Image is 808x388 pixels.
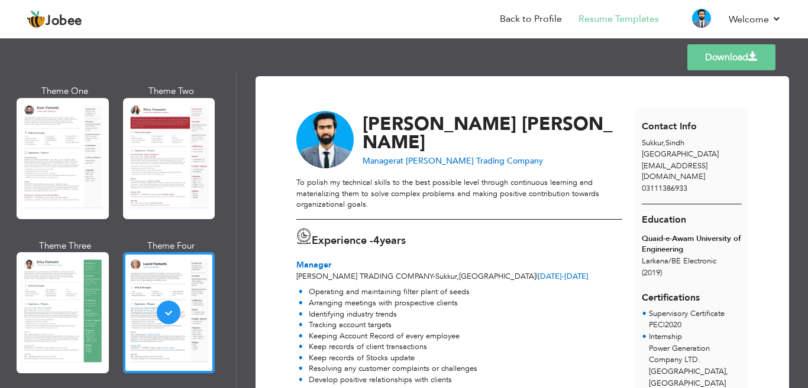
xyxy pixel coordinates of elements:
[27,10,46,29] img: jobee.io
[19,85,111,97] div: Theme One
[19,240,111,252] div: Theme Three
[663,319,665,330] span: |
[649,331,682,342] span: Internship
[538,271,564,282] span: [DATE]
[642,149,719,159] span: [GEOGRAPHIC_DATA]
[27,10,82,29] a: Jobee
[562,271,564,282] span: -
[373,233,406,249] label: years
[435,271,457,282] span: Sukkur
[642,233,742,255] div: Quaid-e-Awam University of Engineering
[125,240,218,252] div: Theme Four
[363,112,516,136] span: [PERSON_NAME]
[373,233,380,248] span: 4
[663,138,665,148] span: ,
[457,271,459,282] span: ,
[296,111,354,169] img: No image
[299,309,622,320] li: Identifying industry trends
[642,213,686,226] span: Education
[299,341,622,353] li: Keep records of client transactions
[299,374,622,386] li: Develop positive relationships with clients
[363,112,613,155] span: [PERSON_NAME]
[299,319,622,331] li: Tracking account targets
[396,155,543,167] span: at [PERSON_NAME] Trading Company
[729,12,781,27] a: Welcome
[296,271,433,282] span: [PERSON_NAME] TRADING COMPANY
[363,155,396,167] span: Manager
[642,282,700,305] span: Certifications
[299,298,622,309] li: Arranging meetings with prospective clients
[668,256,671,266] span: /
[642,183,687,194] span: 03111386933
[642,268,662,278] span: (2019)
[642,161,707,182] span: [EMAIL_ADDRESS][DOMAIN_NAME]
[500,12,562,26] a: Back to Profile
[296,177,622,210] div: To polish my technical skills to the best possible level through continuous learning and material...
[296,259,331,270] span: Manager
[299,331,622,342] li: Keeping Account Record of every employee
[299,286,622,298] li: Operating and maintaining filter plant of seeds
[299,353,622,364] li: Keep records of Stocks update
[433,271,435,282] span: -
[125,85,218,97] div: Theme Two
[635,138,748,159] div: Sindh
[538,271,589,282] span: [DATE]
[687,44,775,70] a: Download
[649,308,725,319] span: Supervisory Certificate
[578,12,659,26] a: Resume Templates
[299,363,622,374] li: Resolving any customer complaints or challenges
[642,120,697,133] span: Contact Info
[642,138,663,148] span: Sukkur
[459,271,536,282] span: [GEOGRAPHIC_DATA]
[312,233,373,248] span: Experience -
[642,256,716,266] span: Larkana BE Electronic
[692,9,711,28] img: Profile Img
[536,271,538,282] span: |
[649,319,725,331] p: PEC 2020
[46,15,82,28] span: Jobee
